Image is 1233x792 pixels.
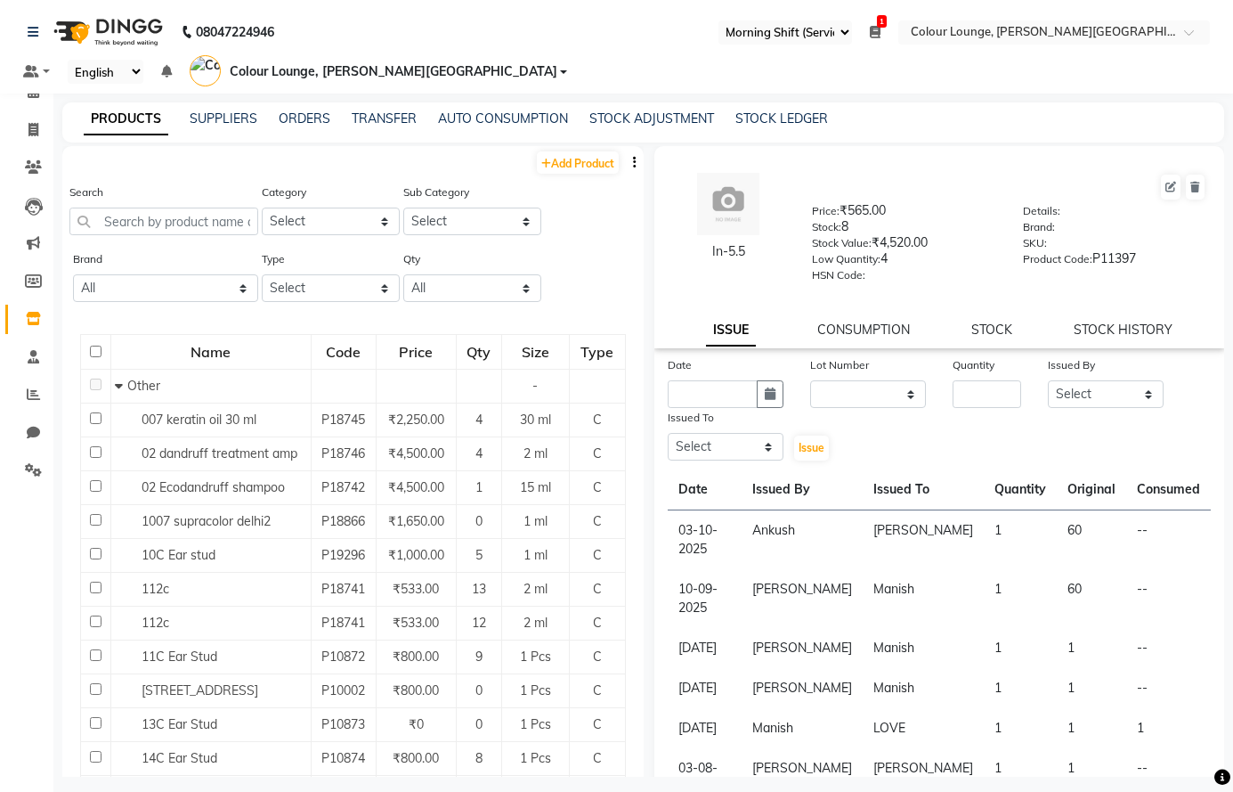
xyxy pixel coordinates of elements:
div: Name [112,336,310,368]
span: Colour Lounge, [PERSON_NAME][GEOGRAPHIC_DATA] [230,62,557,81]
span: 2 ml [523,445,548,461]
div: P11397 [1023,249,1206,274]
td: [DATE] [668,628,742,668]
label: Price: [812,203,840,219]
label: Category [262,184,306,200]
span: Other [127,378,160,394]
label: Lot Number [810,357,869,373]
label: Details: [1023,203,1060,219]
span: 4 [475,412,483,428]
th: Quantity [984,469,1057,510]
span: 1 ml [523,513,548,529]
span: ₹533.00 [393,581,439,597]
span: P10872 [321,649,365,665]
span: 13C Ear Stud [142,716,217,732]
span: C [593,547,602,563]
div: Size [503,336,568,368]
span: ₹800.00 [393,750,439,766]
td: [PERSON_NAME] [742,628,863,668]
span: P10874 [321,750,365,766]
td: [PERSON_NAME] [742,668,863,708]
span: C [593,513,602,529]
span: C [593,445,602,461]
img: logo [45,7,167,57]
span: ₹533.00 [393,615,439,631]
th: Issued To [863,469,984,510]
td: -- [1126,628,1211,668]
span: C [593,479,602,495]
span: 1 Pcs [520,750,551,766]
span: ₹2,250.00 [388,412,444,428]
td: 03-10-2025 [668,510,742,570]
td: Ankush [742,510,863,570]
label: Brand [73,251,102,267]
span: 8 [475,750,483,766]
td: 1 [1057,668,1126,708]
span: P18741 [321,581,365,597]
span: ₹800.00 [393,649,439,665]
span: C [593,649,602,665]
span: 1 [475,479,483,495]
label: Quantity [953,357,994,373]
a: STOCK LEDGER [735,110,828,127]
td: 60 [1057,510,1126,570]
td: Manish [863,569,984,628]
button: Issue [794,436,829,461]
span: C [593,581,602,597]
div: 4 [812,249,995,274]
td: 1 [984,510,1057,570]
td: 1 [1057,628,1126,668]
span: [STREET_ADDRESS] [142,682,258,698]
a: STOCK [971,322,1012,338]
span: Issue [799,441,824,454]
span: 0 [475,513,483,529]
td: 1 [1057,708,1126,748]
span: 5 [475,547,483,563]
a: ORDERS [279,110,330,127]
span: P18746 [321,445,365,461]
td: LOVE [863,708,984,748]
label: Issued To [668,410,714,426]
label: SKU: [1023,235,1047,251]
div: Code [312,336,376,368]
td: 1 [1126,708,1211,748]
span: P18741 [321,615,365,631]
td: -- [1126,569,1211,628]
label: Low Quantity: [812,251,880,267]
td: [DATE] [668,708,742,748]
th: Date [668,469,742,510]
td: [PERSON_NAME] [863,510,984,570]
label: Issued By [1048,357,1095,373]
a: STOCK HISTORY [1074,322,1172,338]
label: Product Code: [1023,251,1092,267]
span: 1 Pcs [520,649,551,665]
label: Date [668,357,692,373]
td: [DATE] [668,668,742,708]
a: STOCK ADJUSTMENT [589,110,714,127]
img: avatar [697,173,759,235]
span: 112c [142,615,169,631]
a: PRODUCTS [84,103,168,135]
span: 02 Ecodandruff shampoo [142,479,285,495]
span: C [593,750,602,766]
span: 007 keratin oil 30 ml [142,412,256,428]
span: C [593,716,602,732]
span: Collapse Row [115,378,127,394]
span: 10C Ear stud [142,547,215,563]
span: 12 [472,615,486,631]
a: TRANSFER [352,110,417,127]
span: 2 ml [523,615,548,631]
td: -- [1126,510,1211,570]
span: 0 [475,682,483,698]
span: P10873 [321,716,365,732]
img: Colour Lounge, Lawrence Road [190,55,221,86]
div: Qty [458,336,500,368]
span: P18742 [321,479,365,495]
td: 1 [984,668,1057,708]
td: 1 [984,628,1057,668]
div: ₹4,520.00 [812,233,995,258]
span: 30 ml [520,412,551,428]
td: Manish [863,628,984,668]
span: P10002 [321,682,365,698]
th: Issued By [742,469,863,510]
